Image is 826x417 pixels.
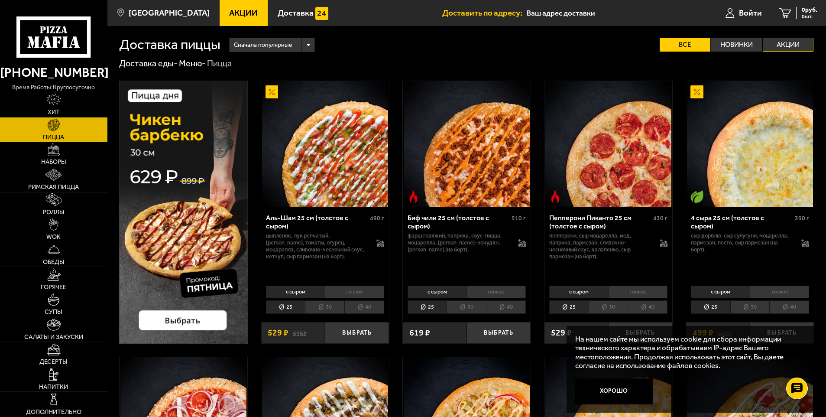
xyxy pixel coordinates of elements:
label: Новинки [711,38,762,52]
img: Аль-Шам 25 см (толстое с сыром) [262,81,388,207]
div: Пицца [207,58,232,69]
label: Все [660,38,710,52]
span: 529 ₽ [268,329,288,337]
li: тонкое [750,286,809,298]
s: 595 ₽ [293,329,307,337]
li: 25 [408,300,447,314]
button: Выбрать [750,322,814,343]
li: с сыром [549,286,608,298]
a: Острое блюдоБиф чили 25 см (толстое с сыром) [403,81,531,207]
li: 30 [305,300,344,314]
span: WOK [46,234,61,240]
button: Выбрать [608,322,672,343]
div: 4 сыра 25 см (толстое с сыром) [691,214,793,230]
a: Меню- [179,58,206,68]
a: Доставка еды- [119,58,178,68]
p: сыр дорблю, сыр сулугуни, моцарелла, пармезан, песто, сыр пармезан (на борт). [691,232,793,253]
span: 619 ₽ [409,329,430,337]
li: с сыром [266,286,325,298]
li: тонкое [466,286,526,298]
img: Вегетарианское блюдо [690,190,703,203]
p: фарш говяжий, паприка, соус-пицца, моцарелла, [PERSON_NAME]-кочудян, [PERSON_NAME] (на борт). [408,232,510,253]
span: Десерты [39,359,68,365]
span: 0 шт. [802,14,817,19]
label: Акции [763,38,813,52]
li: 25 [266,300,305,314]
span: 430 г [653,215,667,222]
span: 0 руб. [802,7,817,13]
span: Обеды [43,259,65,265]
a: АкционныйВегетарианское блюдо4 сыра 25 см (толстое с сыром) [686,81,814,207]
span: Хит [48,109,60,115]
img: 4 сыра 25 см (толстое с сыром) [687,81,813,207]
p: пепперони, сыр Моцарелла, мед, паприка, пармезан, сливочно-чесночный соус, халапеньо, сыр пармеза... [549,232,651,260]
span: Салаты и закуски [24,334,83,340]
img: Акционный [690,85,703,98]
li: 25 [691,300,730,314]
li: 40 [628,300,667,314]
li: тонкое [325,286,384,298]
li: 40 [486,300,526,314]
a: Острое блюдоПепперони Пиканто 25 см (толстое с сыром) [544,81,672,207]
li: 40 [769,300,809,314]
img: Биф чили 25 см (толстое с сыром) [404,81,530,207]
img: Пепперони Пиканто 25 см (толстое с сыром) [545,81,671,207]
button: Выбрать [466,322,531,343]
span: Войти [739,9,762,17]
button: Хорошо [575,378,653,404]
img: 15daf4d41897b9f0e9f617042186c801.svg [315,7,328,20]
li: тонкое [608,286,667,298]
li: 30 [447,300,486,314]
span: Наборы [41,159,66,165]
span: 529 ₽ [551,329,572,337]
span: Напитки [39,384,68,390]
span: Пицца [43,134,64,140]
span: 490 г [370,215,384,222]
li: 30 [589,300,628,314]
span: Римская пицца [28,184,79,190]
span: Супы [45,309,62,315]
li: 25 [549,300,589,314]
img: Акционный [266,85,279,98]
span: Горячее [41,284,66,290]
li: 40 [344,300,384,314]
span: 510 г [512,215,526,222]
span: Сначала популярные [234,37,292,53]
img: Острое блюдо [407,190,420,203]
p: На нашем сайте мы используем cookie для сбора информации технического характера и обрабатываем IP... [575,335,800,370]
a: АкционныйАль-Шам 25 см (толстое с сыром) [261,81,389,207]
div: Пепперони Пиканто 25 см (толстое с сыром) [549,214,651,230]
span: 390 г [795,215,809,222]
input: Ваш адрес доставки [527,5,692,21]
span: Роллы [43,209,65,215]
li: с сыром [691,286,750,298]
p: цыпленок, лук репчатый, [PERSON_NAME], томаты, огурец, моцарелла, сливочно-чесночный соус, кетчуп... [266,232,368,260]
li: 30 [730,300,770,314]
span: Дополнительно [26,409,81,415]
span: [GEOGRAPHIC_DATA] [129,9,210,17]
h1: Доставка пиццы [119,38,220,52]
div: Биф чили 25 см (толстое с сыром) [408,214,509,230]
button: Выбрать [325,322,389,343]
li: с сыром [408,286,466,298]
span: Доставка [278,9,314,17]
div: Аль-Шам 25 см (толстое с сыром) [266,214,368,230]
span: Акции [229,9,258,17]
span: Доставить по адресу: [442,9,527,17]
img: Острое блюдо [549,190,562,203]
